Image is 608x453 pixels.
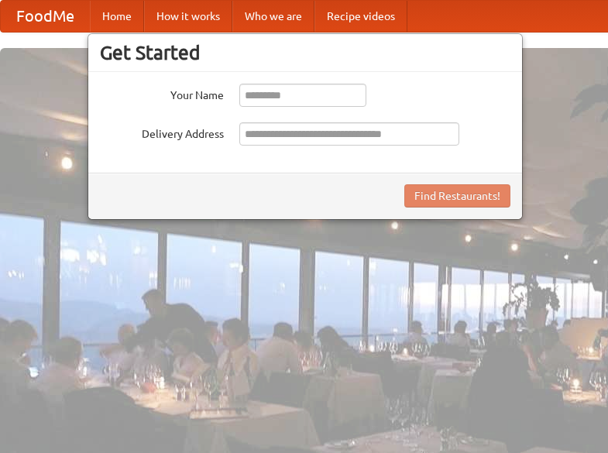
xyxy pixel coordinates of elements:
[100,84,224,103] label: Your Name
[100,41,510,64] h3: Get Started
[404,184,510,208] button: Find Restaurants!
[314,1,407,32] a: Recipe videos
[144,1,232,32] a: How it works
[90,1,144,32] a: Home
[232,1,314,32] a: Who we are
[100,122,224,142] label: Delivery Address
[1,1,90,32] a: FoodMe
